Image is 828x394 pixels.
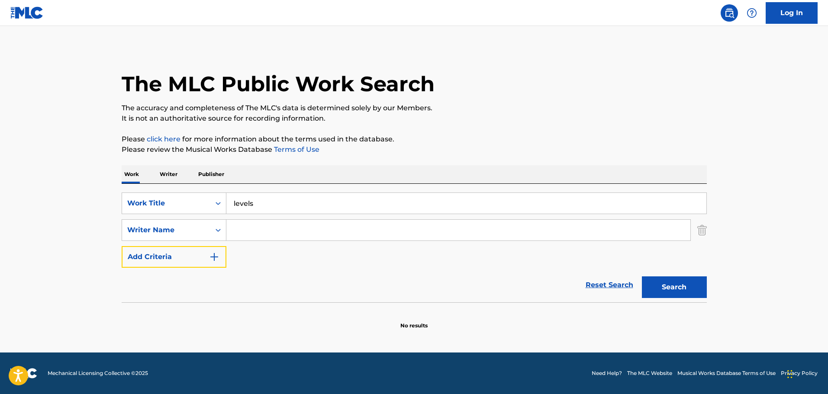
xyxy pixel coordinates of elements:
h1: The MLC Public Work Search [122,71,435,97]
p: Publisher [196,165,227,183]
p: Please review the Musical Works Database [122,144,707,155]
div: Drag [787,361,793,387]
iframe: Chat Widget [785,352,828,394]
img: logo [10,368,37,378]
a: Privacy Policy [781,369,818,377]
span: Mechanical Licensing Collective © 2025 [48,369,148,377]
button: Search [642,276,707,298]
img: 9d2ae6d4665cec9f34b9.svg [209,252,219,262]
a: Terms of Use [272,145,319,154]
p: No results [400,311,428,330]
img: Delete Criterion [697,219,707,241]
div: Writer Name [127,225,205,235]
a: Musical Works Database Terms of Use [677,369,776,377]
div: Work Title [127,198,205,208]
img: search [724,8,735,18]
a: The MLC Website [627,369,672,377]
p: It is not an authoritative source for recording information. [122,113,707,124]
img: MLC Logo [10,6,44,19]
div: Help [743,4,760,22]
p: Writer [157,165,180,183]
a: Public Search [721,4,738,22]
a: Reset Search [581,275,638,295]
p: The accuracy and completeness of The MLC's data is determined solely by our Members. [122,103,707,113]
form: Search Form [122,192,707,302]
img: help [747,8,757,18]
p: Please for more information about the terms used in the database. [122,134,707,144]
p: Work [122,165,142,183]
a: Log In [766,2,818,24]
a: Need Help? [592,369,622,377]
button: Add Criteria [122,246,226,268]
a: click here [147,135,180,143]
